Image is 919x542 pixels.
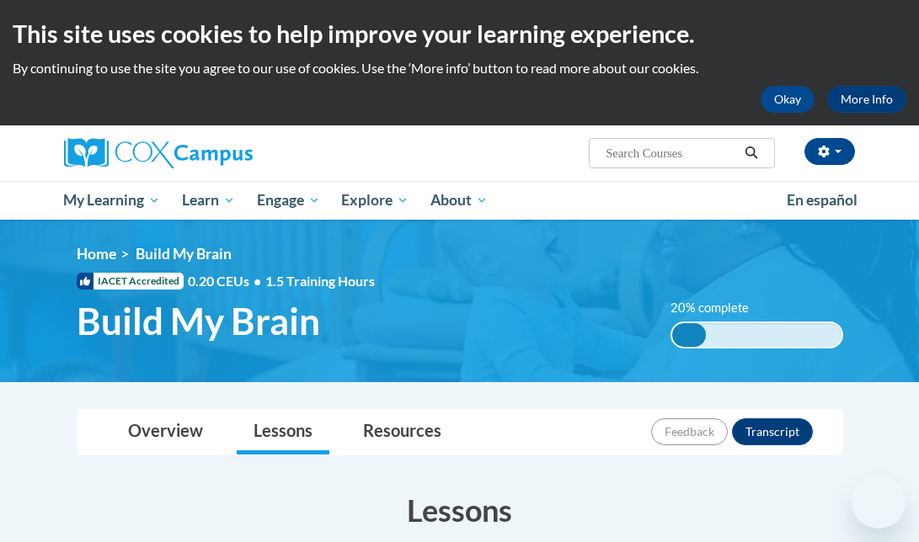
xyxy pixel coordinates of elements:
button: Account Settings [804,138,855,165]
span: Build My Brain [77,299,320,343]
p: By continuing to use the site you agree to our use of cookies. Use the ‘More info’ button to read... [13,59,906,77]
button: Search [739,143,764,163]
div: 20% complete [672,323,706,347]
iframe: Button to launch messaging window [852,475,906,529]
a: Explore [330,181,419,220]
a: Learn [171,181,246,220]
span: 1.5 Training Hours [265,273,375,289]
button: Transcript [732,418,813,445]
a: Lessons [237,410,329,454]
a: Resources [346,410,458,454]
span: Build My Brain [136,245,232,263]
span: 0.20 CEUs [188,272,265,290]
a: About [419,181,499,220]
span: Learn [182,190,235,210]
div: Main menu [51,181,868,220]
button: Okay [761,86,815,113]
span: IACET Accredited [77,273,184,290]
a: Overview [111,410,220,454]
span: • [254,273,261,289]
span: Engage [257,190,320,210]
span: Explore [341,190,409,210]
span: About [430,190,488,210]
a: My Learning [53,181,172,220]
button: Feedback [651,418,728,445]
span: My Learning [63,190,160,210]
input: Search Courses [604,143,739,163]
h3: Lessons [77,489,843,531]
img: Cox Campus [64,138,253,168]
a: Engage [246,181,331,220]
a: En español [776,183,868,218]
label: 20% complete [671,299,767,317]
a: Home [77,245,116,263]
a: More Info [827,86,906,113]
h2: This site uses cookies to help improve your learning experience. [13,17,906,50]
span: En español [787,191,858,209]
a: Cox Campus [64,138,311,168]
